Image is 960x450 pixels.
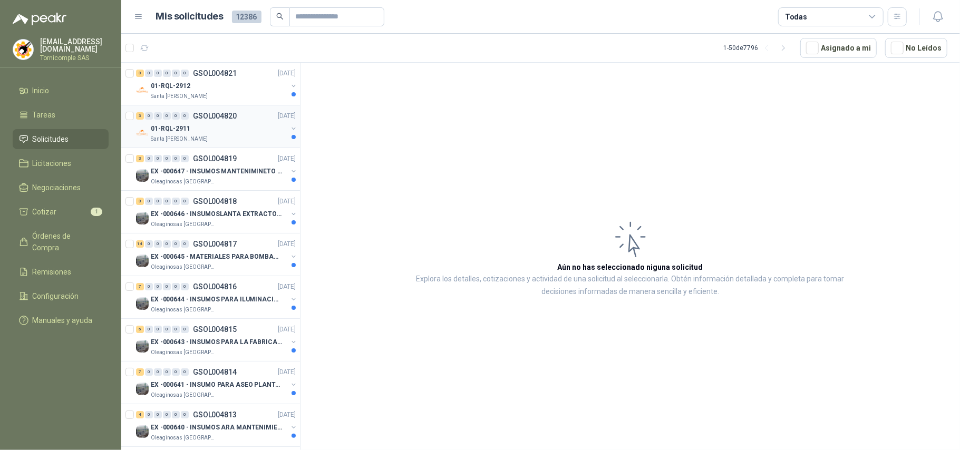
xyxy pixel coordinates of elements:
[136,240,144,248] div: 14
[33,206,57,218] span: Cotizar
[136,280,298,314] a: 7 0 0 0 0 0 GSOL004816[DATE] Company LogoEX -000644 - INSUMOS PARA ILUMINACIONN ZONA DE CLAOleagi...
[723,40,792,56] div: 1 - 50 de 7796
[136,255,149,267] img: Company Logo
[145,368,153,376] div: 0
[181,411,189,418] div: 0
[278,69,296,79] p: [DATE]
[278,154,296,164] p: [DATE]
[800,38,877,58] button: Asignado a mi
[193,368,237,376] p: GSOL004814
[151,178,217,186] p: Oleaginosas [GEOGRAPHIC_DATA][PERSON_NAME]
[136,326,144,333] div: 5
[136,408,298,442] a: 4 0 0 0 0 0 GSOL004813[DATE] Company LogoEX -000640 - INSUMOS ARA MANTENIMIENTO MECANICOOleaginos...
[151,167,282,177] p: EX -000647 - INSUMOS MANTENIMINETO MECANICO
[13,40,33,60] img: Company Logo
[136,366,298,399] a: 7 0 0 0 0 0 GSOL004814[DATE] Company LogoEX -000641 - INSUMO PARA ASEO PLANTA EXTRACTORAOleaginos...
[172,155,180,162] div: 0
[558,261,703,273] h3: Aún no has seleccionado niguna solicitud
[145,240,153,248] div: 0
[145,70,153,77] div: 0
[136,368,144,376] div: 7
[136,67,298,101] a: 3 0 0 0 0 0 GSOL004821[DATE] Company Logo01-RQL-2912Santa [PERSON_NAME]
[13,13,66,25] img: Logo peakr
[13,310,109,330] a: Manuales y ayuda
[181,326,189,333] div: 0
[145,112,153,120] div: 0
[181,368,189,376] div: 0
[136,84,149,96] img: Company Logo
[172,198,180,205] div: 0
[13,129,109,149] a: Solicitudes
[91,208,102,216] span: 1
[13,153,109,173] a: Licitaciones
[172,326,180,333] div: 0
[145,198,153,205] div: 0
[13,178,109,198] a: Negociaciones
[40,38,109,53] p: [EMAIL_ADDRESS][DOMAIN_NAME]
[151,337,282,347] p: EX -000643 - INSUMOS PARA LA FABRICACION DE PLATAF
[13,202,109,222] a: Cotizar1
[13,262,109,282] a: Remisiones
[154,283,162,290] div: 0
[154,411,162,418] div: 0
[145,411,153,418] div: 0
[136,283,144,290] div: 7
[181,155,189,162] div: 0
[136,238,298,271] a: 14 0 0 0 0 0 GSOL004817[DATE] Company LogoEX -000645 - MATERIALES PARA BOMBAS STANDBY PLANTAOleag...
[172,411,180,418] div: 0
[193,155,237,162] p: GSOL004819
[193,283,237,290] p: GSOL004816
[163,368,171,376] div: 0
[151,220,217,229] p: Oleaginosas [GEOGRAPHIC_DATA][PERSON_NAME]
[181,283,189,290] div: 0
[172,283,180,290] div: 0
[278,325,296,335] p: [DATE]
[151,391,217,399] p: Oleaginosas [GEOGRAPHIC_DATA][PERSON_NAME]
[163,155,171,162] div: 0
[193,198,237,205] p: GSOL004818
[151,263,217,271] p: Oleaginosas [GEOGRAPHIC_DATA][PERSON_NAME]
[151,135,208,143] p: Santa [PERSON_NAME]
[163,283,171,290] div: 0
[136,152,298,186] a: 3 0 0 0 0 0 GSOL004819[DATE] Company LogoEX -000647 - INSUMOS MANTENIMINETO MECANICOOleaginosas [...
[278,239,296,249] p: [DATE]
[278,282,296,292] p: [DATE]
[136,425,149,438] img: Company Logo
[136,323,298,357] a: 5 0 0 0 0 0 GSOL004815[DATE] Company LogoEX -000643 - INSUMOS PARA LA FABRICACION DE PLATAFOleagi...
[145,326,153,333] div: 0
[136,155,144,162] div: 3
[33,133,69,145] span: Solicitudes
[154,368,162,376] div: 0
[154,70,162,77] div: 0
[276,13,284,20] span: search
[885,38,947,58] button: No Leídos
[181,70,189,77] div: 0
[151,124,190,134] p: 01-RQL-2911
[33,315,93,326] span: Manuales y ayuda
[136,383,149,395] img: Company Logo
[193,70,237,77] p: GSOL004821
[136,110,298,143] a: 3 0 0 0 0 0 GSOL004820[DATE] Company Logo01-RQL-2911Santa [PERSON_NAME]
[13,286,109,306] a: Configuración
[13,81,109,101] a: Inicio
[151,348,217,357] p: Oleaginosas [GEOGRAPHIC_DATA][PERSON_NAME]
[136,195,298,229] a: 3 0 0 0 0 0 GSOL004818[DATE] Company LogoEX -000646 - INSUMOSLANTA EXTRACTORAOleaginosas [GEOGRAP...
[193,240,237,248] p: GSOL004817
[33,85,50,96] span: Inicio
[193,112,237,120] p: GSOL004820
[40,55,109,61] p: Tornicomple SAS
[33,230,99,253] span: Órdenes de Compra
[151,81,190,91] p: 01-RQL-2912
[33,290,79,302] span: Configuración
[136,126,149,139] img: Company Logo
[136,297,149,310] img: Company Logo
[163,411,171,418] div: 0
[154,198,162,205] div: 0
[232,11,261,23] span: 12386
[151,295,282,305] p: EX -000644 - INSUMOS PARA ILUMINACIONN ZONA DE CLA
[163,198,171,205] div: 0
[278,410,296,420] p: [DATE]
[278,111,296,121] p: [DATE]
[278,367,296,377] p: [DATE]
[151,306,217,314] p: Oleaginosas [GEOGRAPHIC_DATA][PERSON_NAME]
